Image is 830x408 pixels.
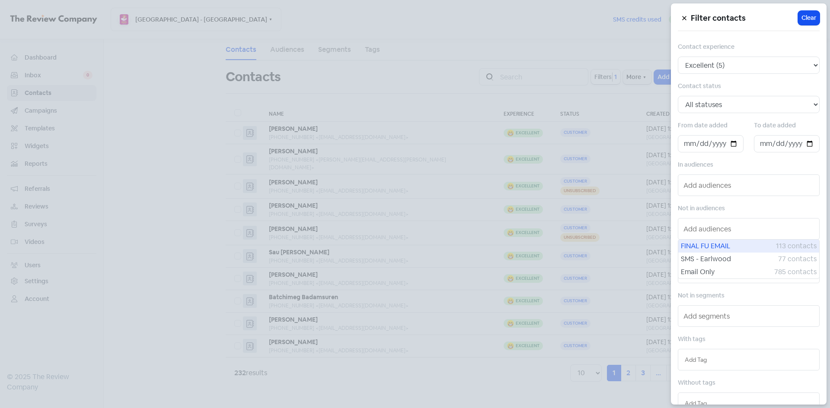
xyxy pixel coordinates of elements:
[776,241,817,251] span: 113 contacts
[774,267,817,277] span: 785 contacts
[683,309,816,323] input: Add segments
[681,241,776,251] span: FINAL FU EMAIL
[683,178,816,192] input: Add audiences
[754,121,796,130] label: To date added
[778,254,817,264] span: 77 contacts
[678,121,728,130] label: From date added
[681,267,774,277] span: Email Only
[678,160,713,169] label: In audiences
[683,222,816,236] input: Add audiences
[798,11,820,25] button: Clear
[685,399,813,408] input: Add Tag
[681,254,778,264] span: SMS - Earlwood
[678,82,721,91] label: Contact status
[678,42,734,51] label: Contact experience
[678,291,725,300] label: Not in segments
[801,13,816,22] span: Clear
[678,335,705,344] label: With tags
[678,204,725,213] label: Not in audiences
[691,12,798,25] h5: Filter contacts
[685,355,813,364] input: Add Tag
[678,378,715,387] label: Without tags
